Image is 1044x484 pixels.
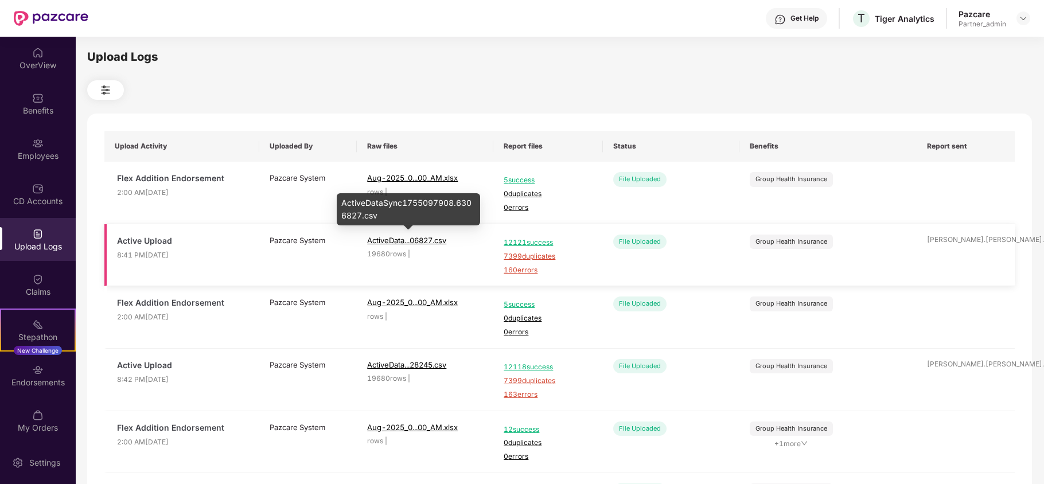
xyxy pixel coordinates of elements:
[927,235,1004,245] div: [PERSON_NAME].[PERSON_NAME]
[367,236,446,245] span: ActiveData...06827.csv
[270,359,347,370] div: Pazcare System
[32,47,44,58] img: svg+xml;base64,PHN2ZyBpZD0iSG9tZSIgeG1sbnM9Imh0dHA6Ly93d3cudzMub3JnLzIwMDAvc3ZnIiB3aWR0aD0iMjAiIG...
[367,188,383,196] span: rows
[337,193,480,225] div: ActiveDataSync1755097908.6306827.csv
[504,175,592,186] span: 5 success
[750,439,833,450] span: + 1 more
[270,235,347,246] div: Pazcare System
[504,438,592,448] span: 0 duplicates
[117,235,249,247] span: Active Upload
[1,331,75,343] div: Stepathon
[504,189,592,200] span: 0 duplicates
[14,11,88,26] img: New Pazcare Logo
[801,440,808,447] span: down
[504,265,592,276] span: 160 errors
[613,296,667,311] div: File Uploaded
[32,319,44,330] img: svg+xml;base64,PHN2ZyB4bWxucz0iaHR0cDovL3d3dy53My5vcmcvMjAwMC9zdmciIHdpZHRoPSIyMSIgaGVpZ2h0PSIyMC...
[385,436,387,445] span: |
[367,360,446,369] span: ActiveData...28245.csv
[408,249,410,258] span: |
[367,423,458,432] span: Aug-2025_0...00_AM.xlsx
[858,11,865,25] span: T
[14,346,62,355] div: New Challenge
[26,457,64,469] div: Settings
[117,172,249,185] span: Flex Addition Endorsement
[385,312,387,321] span: |
[117,250,249,261] span: 8:41 PM[DATE]
[117,437,249,448] span: 2:00 AM[DATE]
[504,313,592,324] span: 0 duplicates
[99,83,112,97] img: svg+xml;base64,PHN2ZyB4bWxucz0iaHR0cDovL3d3dy53My5vcmcvMjAwMC9zdmciIHdpZHRoPSIyNCIgaGVpZ2h0PSIyNC...
[755,299,827,309] div: Group Health Insurance
[32,364,44,376] img: svg+xml;base64,PHN2ZyBpZD0iRW5kb3JzZW1lbnRzIiB4bWxucz0iaHR0cDovL3d3dy53My5vcmcvMjAwMC9zdmciIHdpZH...
[117,188,249,198] span: 2:00 AM[DATE]
[87,48,1032,66] div: Upload Logs
[270,421,347,433] div: Pazcare System
[367,374,406,382] span: 19680 rows
[959,9,1006,19] div: Pazcare
[367,298,458,307] span: Aug-2025_0...00_AM.xlsx
[613,172,667,186] div: File Uploaded
[755,237,827,247] div: Group Health Insurance
[613,421,667,436] div: File Uploaded
[504,424,592,435] span: 12 success
[755,424,827,434] div: Group Health Insurance
[270,172,347,184] div: Pazcare System
[12,457,24,469] img: svg+xml;base64,PHN2ZyBpZD0iU2V0dGluZy0yMHgyMCIgeG1sbnM9Imh0dHA6Ly93d3cudzMub3JnLzIwMDAvc3ZnIiB3aW...
[504,202,592,213] span: 0 errors
[385,188,387,196] span: |
[613,359,667,373] div: File Uploaded
[357,131,493,162] th: Raw files
[367,436,383,445] span: rows
[504,237,592,248] span: 12121 success
[117,359,249,372] span: Active Upload
[755,174,827,184] div: Group Health Insurance
[755,361,827,371] div: Group Health Insurance
[790,14,819,23] div: Get Help
[367,173,458,182] span: Aug-2025_0...00_AM.xlsx
[504,389,592,400] span: 163 errors
[504,251,592,262] span: 7399 duplicates
[32,274,44,285] img: svg+xml;base64,PHN2ZyBpZD0iQ2xhaW0iIHhtbG5zPSJodHRwOi8vd3d3LnczLm9yZy8yMDAwL3N2ZyIgd2lkdGg9IjIwIi...
[270,296,347,308] div: Pazcare System
[367,312,383,321] span: rows
[32,228,44,240] img: svg+xml;base64,PHN2ZyBpZD0iVXBsb2FkX0xvZ3MiIGRhdGEtbmFtZT0iVXBsb2FkIExvZ3MiIHhtbG5zPSJodHRwOi8vd3...
[117,374,249,385] span: 8:42 PM[DATE]
[959,19,1006,29] div: Partner_admin
[117,312,249,323] span: 2:00 AM[DATE]
[32,409,44,421] img: svg+xml;base64,PHN2ZyBpZD0iTXlfT3JkZXJzIiBkYXRhLW5hbWU9Ik15IE9yZGVycyIgeG1sbnM9Imh0dHA6Ly93d3cudz...
[493,131,602,162] th: Report files
[504,362,592,373] span: 12118 success
[32,138,44,149] img: svg+xml;base64,PHN2ZyBpZD0iRW1wbG95ZWVzIiB4bWxucz0iaHR0cDovL3d3dy53My5vcmcvMjAwMC9zdmciIHdpZHRoPS...
[917,131,1015,162] th: Report sent
[117,421,249,434] span: Flex Addition Endorsement
[927,359,1004,370] div: [PERSON_NAME].[PERSON_NAME]
[32,92,44,104] img: svg+xml;base64,PHN2ZyBpZD0iQmVuZWZpdHMiIHhtbG5zPSJodHRwOi8vd3d3LnczLm9yZy8yMDAwL3N2ZyIgd2lkdGg9Ij...
[504,299,592,310] span: 5 success
[117,296,249,309] span: Flex Addition Endorsement
[739,131,917,162] th: Benefits
[504,376,592,387] span: 7399 duplicates
[504,327,592,338] span: 0 errors
[774,14,786,25] img: svg+xml;base64,PHN2ZyBpZD0iSGVscC0zMngzMiIgeG1sbnM9Imh0dHA6Ly93d3cudzMub3JnLzIwMDAvc3ZnIiB3aWR0aD...
[603,131,739,162] th: Status
[367,249,406,258] span: 19680 rows
[259,131,357,162] th: Uploaded By
[32,183,44,194] img: svg+xml;base64,PHN2ZyBpZD0iQ0RfQWNjb3VudHMiIGRhdGEtbmFtZT0iQ0QgQWNjb3VudHMiIHhtbG5zPSJodHRwOi8vd3...
[104,131,259,162] th: Upload Activity
[1019,14,1028,23] img: svg+xml;base64,PHN2ZyBpZD0iRHJvcGRvd24tMzJ4MzIiIHhtbG5zPSJodHRwOi8vd3d3LnczLm9yZy8yMDAwL3N2ZyIgd2...
[875,13,934,24] div: Tiger Analytics
[504,451,592,462] span: 0 errors
[408,374,410,382] span: |
[613,235,667,249] div: File Uploaded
